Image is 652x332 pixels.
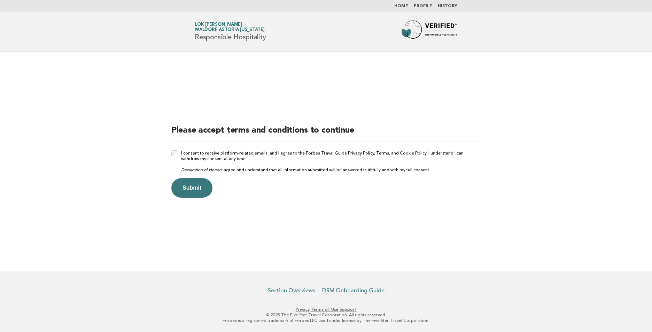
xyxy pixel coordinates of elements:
[171,178,212,198] button: Submit
[322,287,385,294] a: DRM Onboarding Guide
[394,4,408,8] a: Home
[268,287,315,294] a: Section Overviews
[311,307,339,312] a: Terms of Use
[181,167,222,172] em: Declaration of Honor:
[113,312,539,318] p: © 2025 The Five Star Travel Corporation. All rights reserved.
[414,4,432,8] a: Profile
[181,150,481,173] label: I consent to receive platform-related emails, and I agree to the Forbes Travel Guide Privacy Poli...
[195,22,265,32] a: Lok [PERSON_NAME]Waldorf Astoria [US_STATE]
[171,125,481,142] h2: Please accept terms and conditions to continue
[113,318,539,323] p: Forbes is a registered trademark of Forbes LLC used under license by The Five Star Travel Corpora...
[296,307,310,312] a: Privacy
[340,307,357,312] a: Support
[113,307,539,312] p: · ·
[195,28,265,32] span: Waldorf Astoria [US_STATE]
[438,4,457,8] a: History
[402,21,457,43] img: Forbes Travel Guide
[195,23,266,41] h1: Responsible Hospitality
